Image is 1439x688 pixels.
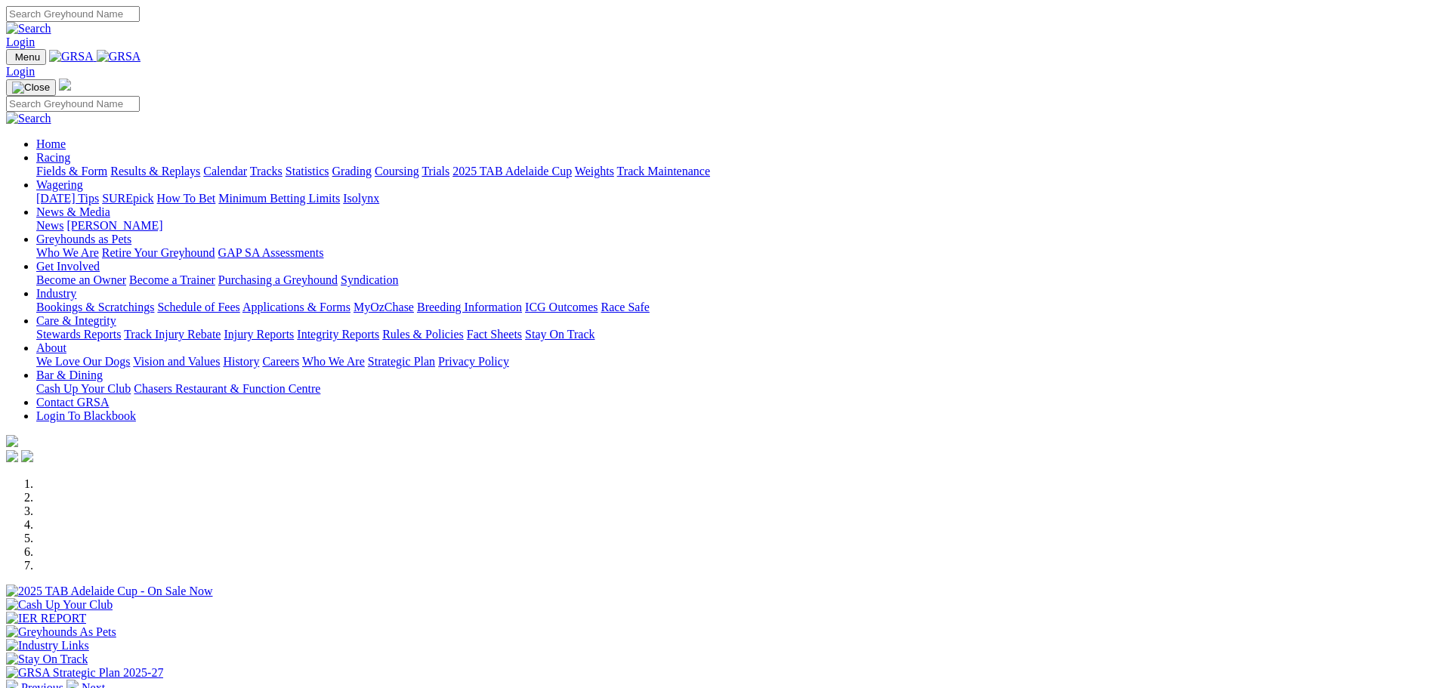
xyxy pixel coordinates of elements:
a: Weights [575,165,614,177]
a: Vision and Values [133,355,220,368]
a: Greyhounds as Pets [36,233,131,245]
a: [PERSON_NAME] [66,219,162,232]
a: Fact Sheets [467,328,522,341]
a: 2025 TAB Adelaide Cup [452,165,572,177]
a: Chasers Restaurant & Function Centre [134,382,320,395]
img: Industry Links [6,639,89,653]
a: Strategic Plan [368,355,435,368]
img: 2025 TAB Adelaide Cup - On Sale Now [6,585,213,598]
img: IER REPORT [6,612,86,625]
img: Close [12,82,50,94]
a: Wagering [36,178,83,191]
a: Bar & Dining [36,369,103,381]
a: Racing [36,151,70,164]
img: facebook.svg [6,450,18,462]
a: Home [36,137,66,150]
a: Statistics [286,165,329,177]
div: News & Media [36,219,1433,233]
a: Get Involved [36,260,100,273]
div: About [36,355,1433,369]
a: How To Bet [157,192,216,205]
a: ICG Outcomes [525,301,598,313]
a: Who We Are [302,355,365,368]
div: Racing [36,165,1433,178]
a: Breeding Information [417,301,522,313]
a: Stay On Track [525,328,594,341]
a: About [36,341,66,354]
a: Rules & Policies [382,328,464,341]
input: Search [6,6,140,22]
a: Schedule of Fees [157,301,239,313]
a: Race Safe [601,301,649,313]
a: Trials [422,165,449,177]
img: Cash Up Your Club [6,598,113,612]
img: Search [6,22,51,35]
img: Stay On Track [6,653,88,666]
a: Minimum Betting Limits [218,192,340,205]
a: Become a Trainer [129,273,215,286]
a: Coursing [375,165,419,177]
a: Privacy Policy [438,355,509,368]
img: GRSA [49,50,94,63]
a: Calendar [203,165,247,177]
a: Careers [262,355,299,368]
img: logo-grsa-white.png [6,435,18,447]
img: twitter.svg [21,450,33,462]
a: Contact GRSA [36,396,109,409]
div: Industry [36,301,1433,314]
a: Who We Are [36,246,99,259]
a: Fields & Form [36,165,107,177]
a: Track Injury Rebate [124,328,221,341]
a: Login To Blackbook [36,409,136,422]
a: Track Maintenance [617,165,710,177]
a: MyOzChase [354,301,414,313]
a: Tracks [250,165,283,177]
a: News [36,219,63,232]
a: SUREpick [102,192,153,205]
img: logo-grsa-white.png [59,79,71,91]
a: Results & Replays [110,165,200,177]
a: [DATE] Tips [36,192,99,205]
input: Search [6,96,140,112]
a: Login [6,35,35,48]
img: Greyhounds As Pets [6,625,116,639]
a: News & Media [36,205,110,218]
a: Grading [332,165,372,177]
span: Menu [15,51,40,63]
a: Login [6,65,35,78]
img: GRSA Strategic Plan 2025-27 [6,666,163,680]
a: Integrity Reports [297,328,379,341]
a: Isolynx [343,192,379,205]
a: Applications & Forms [242,301,350,313]
a: We Love Our Dogs [36,355,130,368]
div: Get Involved [36,273,1433,287]
div: Care & Integrity [36,328,1433,341]
a: Cash Up Your Club [36,382,131,395]
button: Toggle navigation [6,49,46,65]
a: Purchasing a Greyhound [218,273,338,286]
div: Bar & Dining [36,382,1433,396]
a: Injury Reports [224,328,294,341]
img: Search [6,112,51,125]
a: GAP SA Assessments [218,246,324,259]
a: History [223,355,259,368]
button: Toggle navigation [6,79,56,96]
div: Greyhounds as Pets [36,246,1433,260]
img: GRSA [97,50,141,63]
a: Become an Owner [36,273,126,286]
a: Industry [36,287,76,300]
a: Care & Integrity [36,314,116,327]
div: Wagering [36,192,1433,205]
a: Stewards Reports [36,328,121,341]
a: Bookings & Scratchings [36,301,154,313]
a: Retire Your Greyhound [102,246,215,259]
a: Syndication [341,273,398,286]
